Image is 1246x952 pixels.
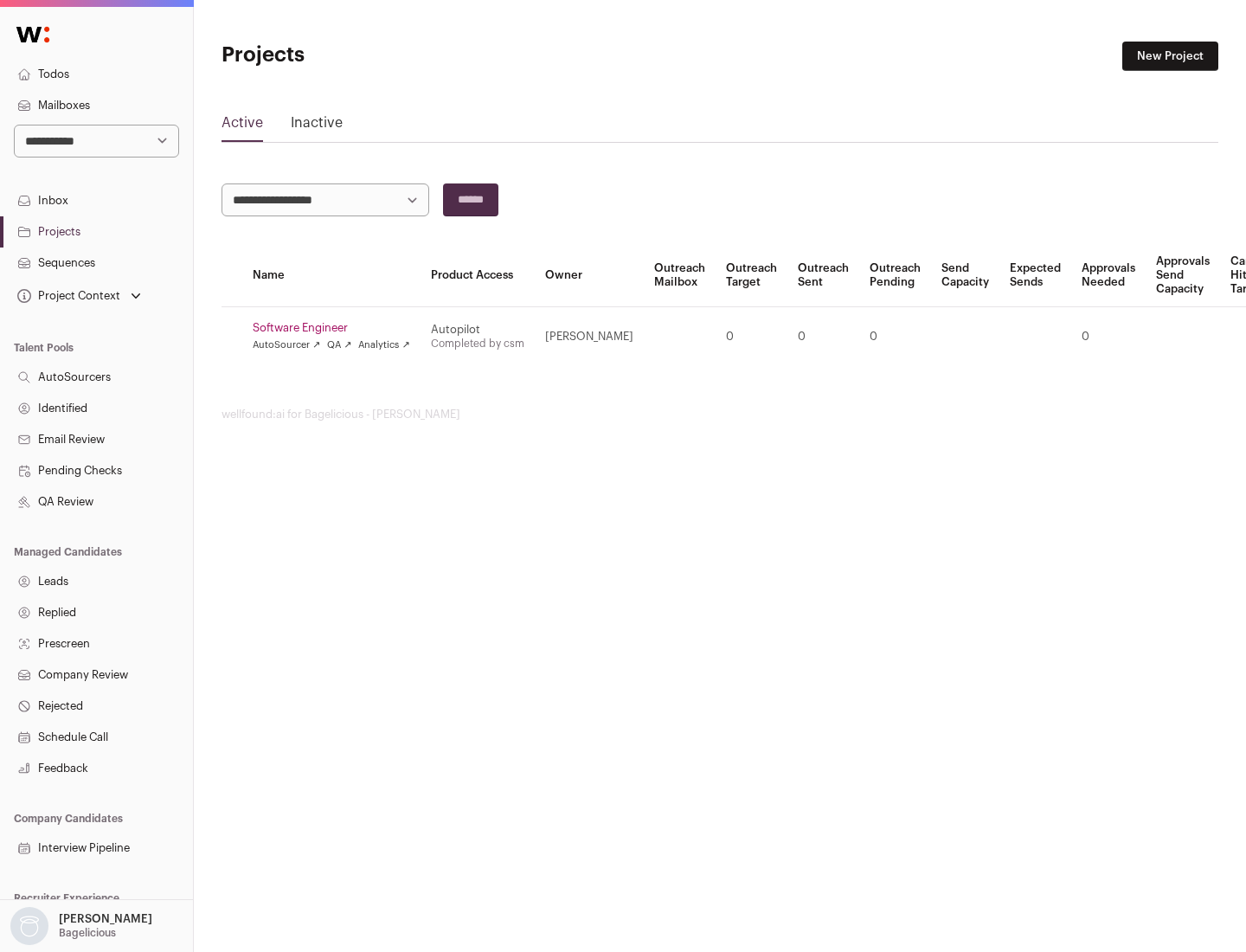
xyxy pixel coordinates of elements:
[7,907,156,945] button: Open dropdown
[431,323,524,337] div: Autopilot
[358,338,409,352] a: Analytics ↗
[931,244,999,307] th: Send Capacity
[242,244,421,307] th: Name
[787,307,859,367] td: 0
[644,244,716,307] th: Outreach Mailbox
[1071,307,1146,367] td: 0
[253,338,320,352] a: AutoSourcer ↗
[10,907,48,945] img: nopic.png
[535,307,644,367] td: [PERSON_NAME]
[7,17,59,52] img: Wellfound
[716,244,787,307] th: Outreach Target
[253,321,410,335] a: Software Engineer
[999,244,1071,307] th: Expected Sends
[431,338,524,349] a: Completed by csm
[59,912,152,926] p: [PERSON_NAME]
[1146,244,1220,307] th: Approvals Send Capacity
[327,338,351,352] a: QA ↗
[222,408,1218,421] footer: wellfound:ai for Bagelicious - [PERSON_NAME]
[14,289,120,303] div: Project Context
[787,244,859,307] th: Outreach Sent
[1071,244,1146,307] th: Approvals Needed
[859,244,931,307] th: Outreach Pending
[222,42,554,69] h1: Projects
[535,244,644,307] th: Owner
[859,307,931,367] td: 0
[716,307,787,367] td: 0
[59,926,116,940] p: Bagelicious
[1122,42,1218,71] a: New Project
[421,244,535,307] th: Product Access
[14,284,145,308] button: Open dropdown
[291,113,343,140] a: Inactive
[222,113,263,140] a: Active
